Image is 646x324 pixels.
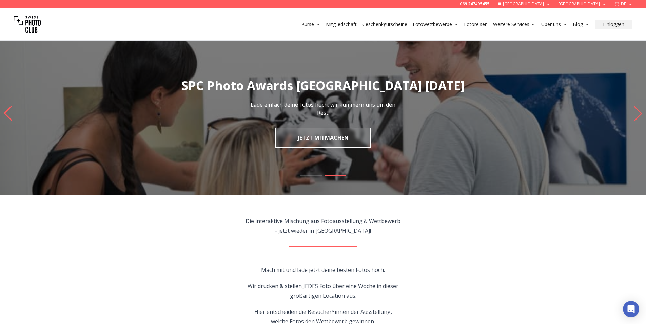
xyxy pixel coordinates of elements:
[301,21,320,28] a: Kurse
[246,265,400,275] p: Mach mit und lade jetzt deine besten Fotos hoch.
[323,20,359,29] button: Mitgliedschaft
[464,21,488,28] a: Fotoreisen
[539,20,570,29] button: Über uns
[247,101,399,117] p: Lade einfach deine Fotos hoch, wir kümmern uns um den Rest.
[362,21,407,28] a: Geschenkgutscheine
[246,216,400,235] p: Die interaktive Mischung aus Fotoausstellung & Wettbewerb - jetzt wieder in [GEOGRAPHIC_DATA]!
[573,21,589,28] a: Blog
[299,20,323,29] button: Kurse
[595,20,632,29] button: Einloggen
[493,21,536,28] a: Weitere Services
[246,281,400,300] p: Wir drucken & stellen JEDES Foto über eine Woche in dieser großartigen Location aus.
[570,20,592,29] button: Blog
[275,128,371,148] a: JETZT MITMACHEN
[410,20,461,29] button: Fotowettbewerbe
[541,21,567,28] a: Über uns
[460,1,489,7] a: 069 247495455
[461,20,490,29] button: Fotoreisen
[623,301,639,317] div: Open Intercom Messenger
[359,20,410,29] button: Geschenkgutscheine
[490,20,539,29] button: Weitere Services
[413,21,458,28] a: Fotowettbewerbe
[14,11,41,38] img: Swiss photo club
[326,21,357,28] a: Mitgliedschaft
